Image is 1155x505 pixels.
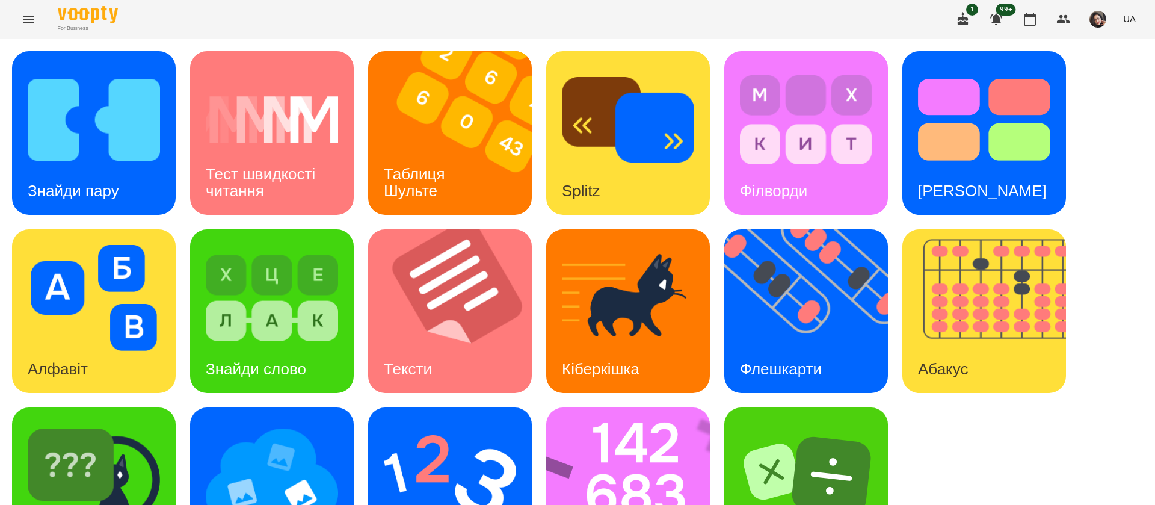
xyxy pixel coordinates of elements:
[902,229,1066,393] a: АбакусАбакус
[740,67,872,173] img: Філворди
[562,245,694,351] img: Кіберкішка
[562,67,694,173] img: Splitz
[206,67,338,173] img: Тест швидкості читання
[1089,11,1106,28] img: 415cf204168fa55e927162f296ff3726.jpg
[190,229,354,393] a: Знайди словоЗнайди слово
[368,51,547,215] img: Таблиця Шульте
[1118,8,1141,30] button: UA
[190,51,354,215] a: Тест швидкості читанняТест швидкості читання
[902,51,1066,215] a: Тест Струпа[PERSON_NAME]
[28,360,88,378] h3: Алфавіт
[902,229,1081,393] img: Абакус
[368,229,547,393] img: Тексти
[206,360,306,378] h3: Знайди слово
[368,229,532,393] a: ТекстиТексти
[918,182,1047,200] h3: [PERSON_NAME]
[384,165,449,199] h3: Таблиця Шульте
[206,245,338,351] img: Знайди слово
[724,229,888,393] a: ФлешкартиФлешкарти
[1123,13,1136,25] span: UA
[918,360,968,378] h3: Абакус
[740,182,807,200] h3: Філворди
[206,165,319,199] h3: Тест швидкості читання
[724,229,903,393] img: Флешкарти
[368,51,532,215] a: Таблиця ШультеТаблиця Шульте
[58,6,118,23] img: Voopty Logo
[546,51,710,215] a: SplitzSplitz
[562,360,639,378] h3: Кіберкішка
[58,25,118,33] span: For Business
[12,51,176,215] a: Знайди паруЗнайди пару
[562,182,600,200] h3: Splitz
[546,229,710,393] a: КіберкішкаКіберкішка
[28,182,119,200] h3: Знайди пару
[918,67,1050,173] img: Тест Струпа
[28,67,160,173] img: Знайди пару
[966,4,978,16] span: 1
[28,245,160,351] img: Алфавіт
[740,360,822,378] h3: Флешкарти
[14,5,43,34] button: Menu
[384,360,432,378] h3: Тексти
[12,229,176,393] a: АлфавітАлфавіт
[996,4,1016,16] span: 99+
[724,51,888,215] a: ФілвордиФілворди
